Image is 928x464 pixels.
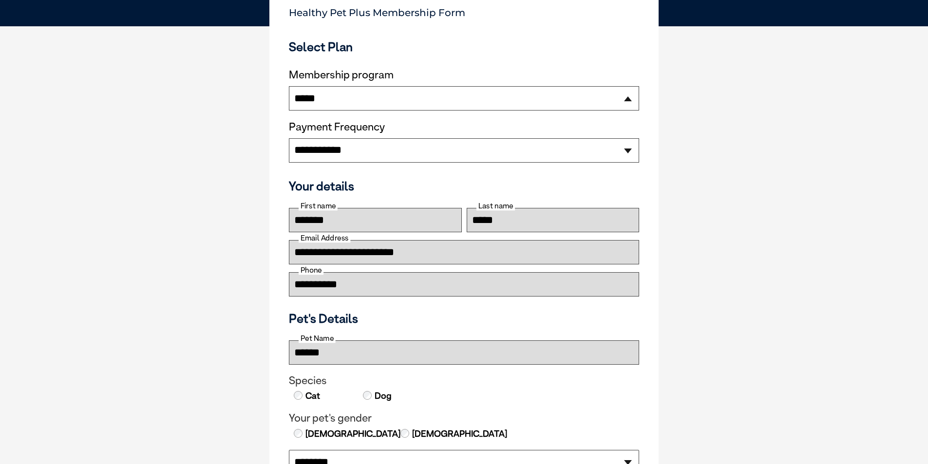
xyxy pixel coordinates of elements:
[285,311,643,326] h3: Pet's Details
[299,202,338,210] label: First name
[289,374,639,387] legend: Species
[289,121,385,133] label: Payment Frequency
[289,69,639,81] label: Membership program
[289,412,639,425] legend: Your pet's gender
[476,202,515,210] label: Last name
[289,39,639,54] h3: Select Plan
[289,2,639,19] p: Healthy Pet Plus Membership Form
[299,234,350,242] label: Email Address
[289,179,639,193] h3: Your details
[299,266,323,275] label: Phone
